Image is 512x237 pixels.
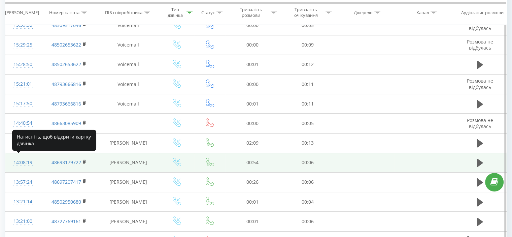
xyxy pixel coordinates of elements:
a: 48663085909 [52,120,81,126]
div: [PERSON_NAME] [5,10,39,16]
a: 48793666816 [52,100,81,107]
a: 48502653622 [52,61,81,67]
td: [PERSON_NAME] [98,212,159,231]
td: 00:00 [225,114,280,133]
div: 15:29:25 [12,38,34,52]
td: [PERSON_NAME] [98,192,159,212]
td: [PERSON_NAME] [98,153,159,172]
td: Voicemail [98,55,159,74]
td: Voicemail [98,94,159,114]
td: 00:06 [280,212,335,231]
td: 00:13 [280,133,335,153]
a: 48502950680 [52,199,81,205]
span: Розмова не відбулась [467,38,493,51]
td: [PERSON_NAME] [98,172,159,192]
div: ПІБ співробітника [105,10,142,16]
div: 14:08:19 [12,156,34,169]
td: 00:01 [225,192,280,212]
div: 15:28:50 [12,58,34,71]
td: Voicemail [98,75,159,94]
a: 48502653622 [52,41,81,48]
a: 48697207417 [52,179,81,185]
div: Статус [201,10,215,16]
div: 13:21:00 [12,215,34,228]
td: 00:00 [225,75,280,94]
td: 00:26 [225,172,280,192]
div: Тривалість очікування [288,7,324,19]
td: 02:09 [225,133,280,153]
div: 15:21:01 [12,78,34,91]
td: 00:11 [280,75,335,94]
td: 00:00 [225,35,280,55]
span: Розмова не відбулась [467,78,493,90]
td: Voicemail [98,35,159,55]
div: Номер клієнта [49,10,79,16]
div: Канал [416,10,429,16]
td: [PERSON_NAME] [98,133,159,153]
td: 00:11 [280,94,335,114]
div: 15:17:50 [12,97,34,110]
td: 00:09 [280,35,335,55]
div: Джерело [354,10,373,16]
div: Тривалість розмови [233,7,269,19]
td: 00:06 [280,172,335,192]
td: 00:06 [280,153,335,172]
td: 00:01 [225,94,280,114]
div: Аудіозапис розмови [461,10,504,16]
td: 00:01 [225,212,280,231]
div: Натисніть, щоб відкрити картку дзвінка [12,129,96,151]
a: 48509517046 [52,22,81,28]
div: 13:57:24 [12,176,34,189]
div: 13:21:14 [12,195,34,208]
a: 48693179722 [52,159,81,166]
td: 00:01 [225,55,280,74]
div: Тип дзвінка [165,7,185,19]
a: 48793666816 [52,81,81,87]
td: 00:54 [225,153,280,172]
td: 00:05 [280,114,335,133]
td: 00:04 [280,192,335,212]
a: 48727769161 [52,218,81,225]
span: Розмова не відбулась [467,117,493,129]
div: 14:40:54 [12,117,34,130]
td: 00:12 [280,55,335,74]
